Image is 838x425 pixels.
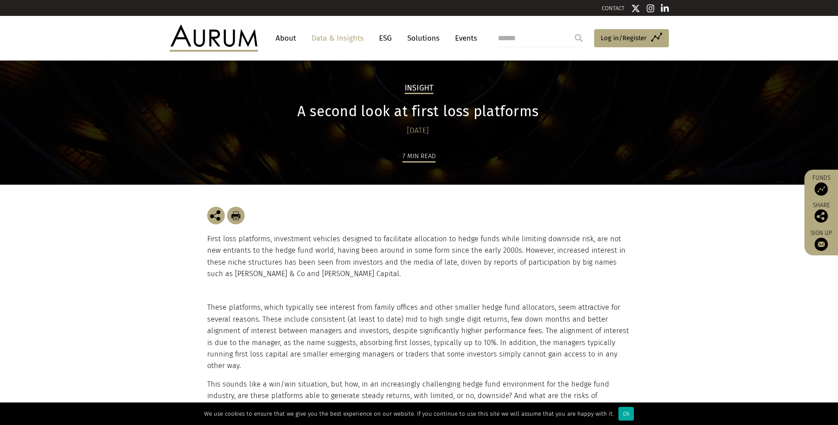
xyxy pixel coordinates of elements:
h2: Insight [405,83,434,94]
a: ESG [375,30,396,46]
img: Instagram icon [647,4,655,13]
p: This sounds like a win/win situation, but how, in an increasingly challenging hedge fund environm... [207,379,629,414]
a: Events [451,30,477,46]
h1: A second look at first loss platforms [207,103,629,120]
img: Download Article [227,207,245,224]
img: Twitter icon [631,4,640,13]
div: [DATE] [207,125,629,137]
p: These platforms, which typically see interest from family offices and other smaller hedge fund al... [207,302,629,372]
a: Sign up [809,229,834,251]
input: Submit [570,29,588,47]
a: Funds [809,174,834,196]
img: Linkedin icon [661,4,669,13]
a: Solutions [403,30,444,46]
div: Share [809,202,834,223]
span: Log in/Register [601,33,647,43]
img: Sign up to our newsletter [815,238,828,251]
a: About [271,30,300,46]
img: Aurum [170,25,258,51]
div: 7 min read [402,151,436,163]
img: Share this post [815,209,828,223]
a: CONTACT [602,5,625,11]
p: First loss platforms, investment vehicles designed to facilitate allocation to hedge funds while ... [207,233,631,280]
a: Data & Insights [307,30,368,46]
img: Access Funds [815,182,828,196]
div: Ok [618,407,634,421]
a: Log in/Register [594,29,669,48]
img: Share this post [207,207,225,224]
